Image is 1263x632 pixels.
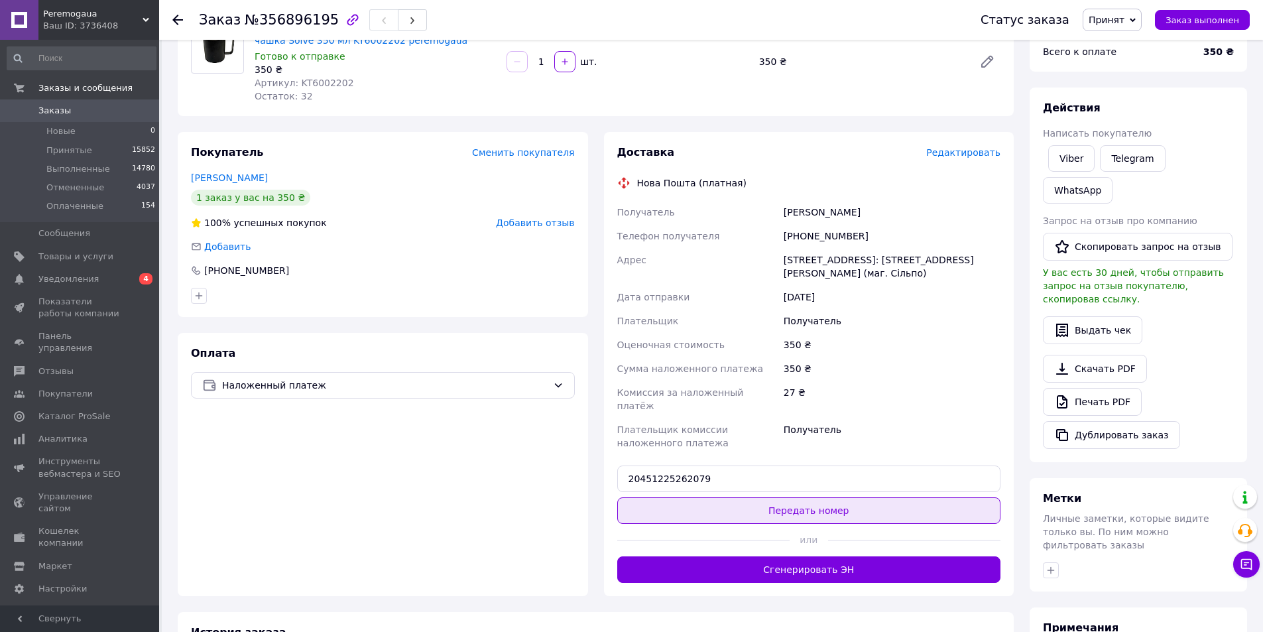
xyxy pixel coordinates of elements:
[38,273,99,285] span: Уведомления
[38,456,123,479] span: Инструменты вебмастера и SEO
[617,424,729,448] span: Плательщик комиссии наложенного платежа
[132,145,155,157] span: 15852
[46,200,103,212] span: Оплаченные
[191,190,310,206] div: 1 заказ у вас на 350 ₴
[38,560,72,572] span: Маркет
[634,176,750,190] div: Нова Пошта (платная)
[1043,233,1233,261] button: Скопировать запрос на отзыв
[926,147,1000,158] span: Редактировать
[38,491,123,515] span: Управление сайтом
[974,48,1000,75] a: Редактировать
[1048,145,1095,172] a: Viber
[781,285,1003,309] div: [DATE]
[617,316,679,326] span: Плательщик
[1043,101,1101,114] span: Действия
[150,125,155,137] span: 0
[1043,216,1197,226] span: Запрос на отзыв про компанию
[46,125,76,137] span: Новые
[1166,15,1239,25] span: Заказ выполнен
[255,22,491,46] a: Вакуумная термокружка с крышкой с клапаном чашка Solve 350 мл KT6002202 peremogaua
[191,146,263,158] span: Покупатель
[1043,128,1152,139] span: Написать покупателю
[617,363,764,374] span: Сумма наложенного платежа
[222,378,548,393] span: Наложенный платеж
[38,433,88,445] span: Аналитика
[38,411,110,422] span: Каталог ProSale
[781,418,1003,455] div: Получатель
[137,182,155,194] span: 4037
[139,273,152,284] span: 4
[197,21,237,73] img: Вакуумная термокружка с крышкой с клапаном чашка Solve 350 мл KT6002202 peremogaua
[981,13,1069,27] div: Статус заказа
[1043,316,1142,344] button: Выдать чек
[617,466,1001,492] input: Номер экспресс-накладной
[38,296,123,320] span: Показатели работы компании
[141,200,155,212] span: 154
[46,163,110,175] span: Выполненные
[617,231,720,241] span: Телефон получателя
[781,333,1003,357] div: 350 ₴
[781,248,1003,285] div: [STREET_ADDRESS]: [STREET_ADDRESS][PERSON_NAME] (маг. Сільпо)
[577,55,598,68] div: шт.
[1100,145,1165,172] a: Telegram
[781,200,1003,224] div: [PERSON_NAME]
[1043,513,1209,550] span: Личные заметки, которые видите только вы. По ним можно фильтровать заказы
[781,381,1003,418] div: 27 ₴
[1089,15,1124,25] span: Принят
[617,255,646,265] span: Адрес
[38,525,123,549] span: Кошелек компании
[38,583,87,595] span: Настройки
[203,264,290,277] div: [PHONE_NUMBER]
[1043,46,1116,57] span: Всего к оплате
[204,241,251,252] span: Добавить
[46,182,104,194] span: Отмененные
[255,63,496,76] div: 350 ₴
[754,52,969,71] div: 350 ₴
[38,388,93,400] span: Покупатели
[38,365,74,377] span: Отзывы
[245,12,339,28] span: №356896195
[1203,46,1234,57] b: 350 ₴
[43,20,159,32] div: Ваш ID: 3736408
[617,556,1001,583] button: Сгенерировать ЭН
[1043,177,1113,204] a: WhatsApp
[255,78,354,88] span: Артикул: KT6002202
[38,330,123,354] span: Панель управления
[38,82,133,94] span: Заказы и сообщения
[472,147,574,158] span: Сменить покупателя
[38,105,71,117] span: Заказы
[43,8,143,20] span: Peremogaua
[1043,492,1081,505] span: Метки
[7,46,156,70] input: Поиск
[191,216,327,229] div: успешных покупок
[46,145,92,157] span: Принятые
[191,172,268,183] a: [PERSON_NAME]
[1233,551,1260,578] button: Чат с покупателем
[617,497,1001,524] button: Передать номер
[204,218,231,228] span: 100%
[191,347,235,359] span: Оплата
[790,533,828,546] span: или
[496,218,574,228] span: Добавить отзыв
[1043,355,1147,383] a: Скачать PDF
[1043,267,1224,304] span: У вас есть 30 дней, чтобы отправить запрос на отзыв покупателю, скопировав ссылку.
[617,340,725,350] span: Оценочная стоимость
[172,13,183,27] div: Вернуться назад
[255,91,313,101] span: Остаток: 32
[781,309,1003,333] div: Получатель
[38,227,90,239] span: Сообщения
[1043,388,1142,416] a: Печать PDF
[617,146,675,158] span: Доставка
[38,251,113,263] span: Товары и услуги
[255,51,345,62] span: Готово к отправке
[132,163,155,175] span: 14780
[1043,421,1180,449] button: Дублировать заказ
[199,12,241,28] span: Заказ
[1155,10,1250,30] button: Заказ выполнен
[781,224,1003,248] div: [PHONE_NUMBER]
[617,292,690,302] span: Дата отправки
[617,207,675,218] span: Получатель
[781,357,1003,381] div: 350 ₴
[617,387,744,411] span: Комиссия за наложенный платёж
